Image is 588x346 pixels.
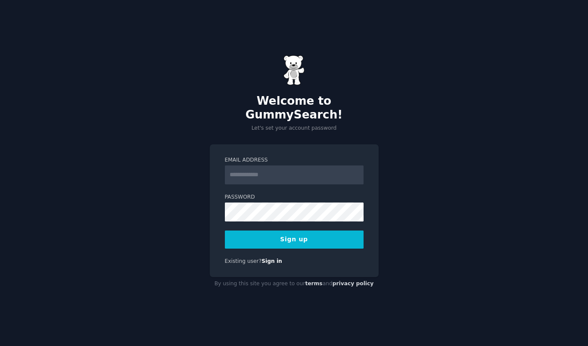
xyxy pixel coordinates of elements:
[225,156,364,164] label: Email Address
[210,125,379,132] p: Let's set your account password
[210,94,379,122] h2: Welcome to GummySearch!
[305,281,322,287] a: terms
[283,55,305,85] img: Gummy Bear
[261,258,282,264] a: Sign in
[333,281,374,287] a: privacy policy
[210,277,379,291] div: By using this site you agree to our and
[225,258,262,264] span: Existing user?
[225,193,364,201] label: Password
[225,231,364,249] button: Sign up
